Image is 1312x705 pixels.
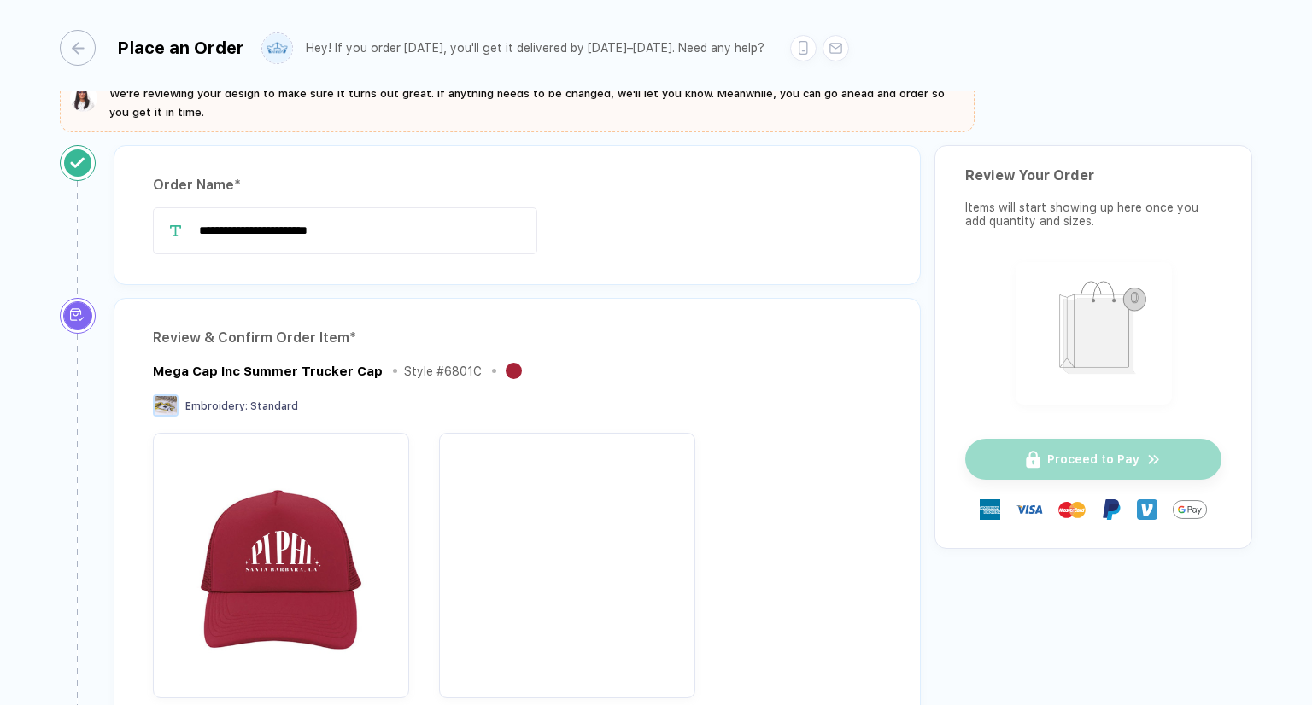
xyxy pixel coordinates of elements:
img: visa [1016,496,1043,523]
div: Order Name [153,172,881,199]
img: Embroidery [153,394,179,417]
div: Review & Confirm Order Item [153,324,881,352]
div: Hey! If you order [DATE], you'll get it delivered by [DATE]–[DATE]. Need any help? [306,41,764,55]
div: Items will start showing up here once you add quantity and sizes. [965,201,1221,228]
div: Review Your Order [965,167,1221,184]
img: user profile [262,33,292,63]
img: express [980,499,1000,520]
img: Paypal [1101,499,1122,520]
img: Venmo [1137,499,1157,520]
img: bb0a481d-2ad2-4a0c-aaf3-74cc674ef47b_nt_back_1758440492698.jpg [448,441,687,680]
img: shopping_bag.png [1023,270,1164,393]
img: GPay [1173,492,1207,527]
img: bb0a481d-2ad2-4a0c-aaf3-74cc674ef47b_nt_front_1758440492695.jpg [161,441,401,680]
img: sophie [70,84,97,112]
img: master-card [1058,496,1086,523]
button: We're reviewing your design to make sure it turns out great. If anything needs to be changed, we'... [70,84,964,122]
span: Standard [250,400,298,412]
div: Mega Cap Inc Summer Trucker Cap [153,364,383,379]
span: Embroidery : [185,400,248,412]
div: Style # 6801C [404,364,482,378]
div: Place an Order [117,38,244,58]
